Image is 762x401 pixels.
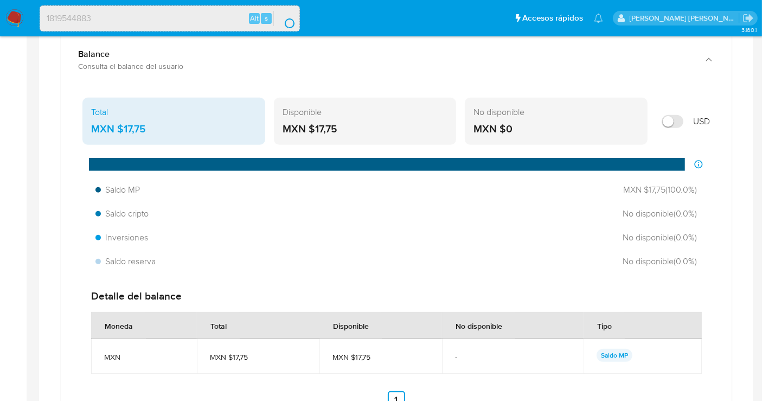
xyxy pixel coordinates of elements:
span: s [265,13,268,23]
p: nancy.sanchezgarcia@mercadolibre.com.mx [630,13,739,23]
span: Alt [250,13,259,23]
span: 3.160.1 [741,26,757,34]
span: Accesos rápidos [522,12,583,24]
button: search-icon [273,11,296,26]
input: Buscar usuario o caso... [40,11,299,26]
a: Salir [742,12,754,24]
a: Notificaciones [594,14,603,23]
